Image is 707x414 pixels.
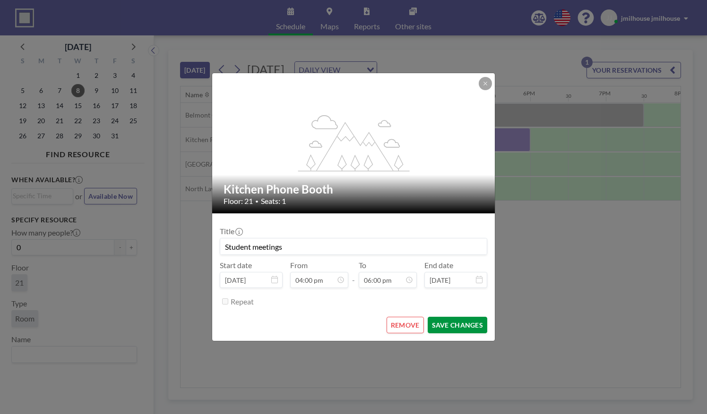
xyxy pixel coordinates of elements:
[387,317,424,333] button: REMOVE
[220,261,252,270] label: Start date
[298,114,410,171] g: flex-grow: 1.2;
[352,264,355,285] span: -
[224,182,484,196] h2: Kitchen Phone Booth
[255,198,259,205] span: •
[261,196,286,206] span: Seats: 1
[424,261,453,270] label: End date
[224,196,253,206] span: Floor: 21
[428,317,487,333] button: SAVE CHANGES
[359,261,366,270] label: To
[231,297,254,306] label: Repeat
[290,261,308,270] label: From
[220,238,487,254] input: (No title)
[220,227,242,236] label: Title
